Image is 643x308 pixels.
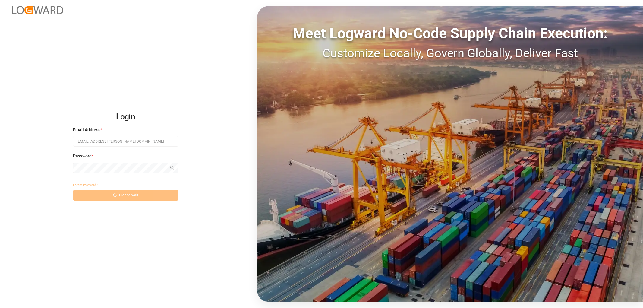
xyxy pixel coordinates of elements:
div: Meet Logward No-Code Supply Chain Execution: [257,23,643,44]
img: Logward_new_orange.png [12,6,63,14]
div: Customize Locally, Govern Globally, Deliver Fast [257,44,643,62]
span: Email Address [73,127,100,133]
h2: Login [73,107,178,127]
input: Enter your email [73,136,178,147]
span: Password [73,153,92,159]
